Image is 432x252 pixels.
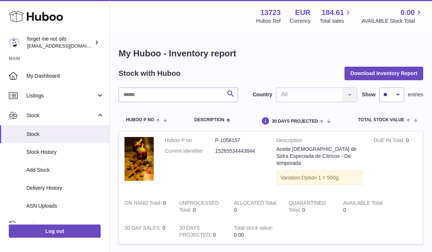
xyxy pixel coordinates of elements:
[124,225,163,233] strong: 30 DAY SALES
[362,91,376,98] label: Show
[27,43,108,49] span: [EMAIL_ADDRESS][DOMAIN_NAME]
[119,48,423,59] h1: My Huboo - Inventory report
[368,131,423,194] td: 0
[358,118,405,122] span: Total stock value
[338,194,392,219] td: 0
[288,200,326,215] strong: QUARANTINED Total
[345,67,423,80] button: Download Inventory Report
[119,194,174,219] td: 0
[126,118,154,122] span: Huboo P no
[321,8,344,18] span: 184.61
[26,203,104,210] span: ASN Uploads
[124,200,163,208] strong: ON HAND Total
[119,219,174,244] td: 0
[124,137,154,181] img: product image
[179,225,213,240] strong: 30 DAYS PROJECTED
[361,18,423,25] span: AVAILABLE Stock Total
[26,112,96,119] span: Stock
[234,225,273,233] strong: Total stock value
[276,137,363,146] strong: Description
[215,137,266,144] dd: P-1058157
[295,8,310,18] strong: EUR
[276,146,363,167] div: Aceite [DEMOGRAPHIC_DATA] de Sidra Especiada de Cítricos - De temporada
[26,131,104,138] span: Stock
[27,36,93,49] div: forget me not oils
[9,225,101,238] a: Log out
[276,170,363,185] div: Variation:
[26,149,104,156] span: Stock History
[228,194,283,219] td: 0
[165,137,215,144] dt: Huboo P no
[234,232,244,238] span: 0.00
[174,194,228,219] td: 0
[26,221,96,228] span: Sales
[401,8,415,18] span: 0.00
[9,37,20,48] img: forgetmenothf@gmail.com
[26,73,104,79] span: My Dashboard
[179,200,219,215] strong: UNPROCESSED Total
[26,167,104,174] span: Add Stock
[361,8,423,25] a: 0.00 AVAILABLE Stock Total
[260,8,281,18] strong: 13723
[253,91,272,98] label: Country
[256,18,281,25] div: Huboo Ref
[320,8,352,25] a: 184.61 Total sales
[165,148,215,155] dt: Current identifier
[194,118,224,122] span: Description
[234,200,278,208] strong: ALLOCATED Total
[374,137,406,145] strong: DUE IN Total
[26,92,96,99] span: Listings
[290,18,311,25] div: Currency
[302,175,340,181] span: Option 1 = 500g;
[119,68,180,78] h2: Stock with Huboo
[302,207,305,213] span: 0
[174,219,228,244] td: 0
[26,185,104,192] span: Delivery History
[343,200,384,208] strong: AVAILABLE Total
[408,91,423,98] span: entries
[215,148,266,155] dd: 15265534443844
[272,119,318,124] span: 30 DAYS PROJECTED
[320,18,352,25] span: Total sales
